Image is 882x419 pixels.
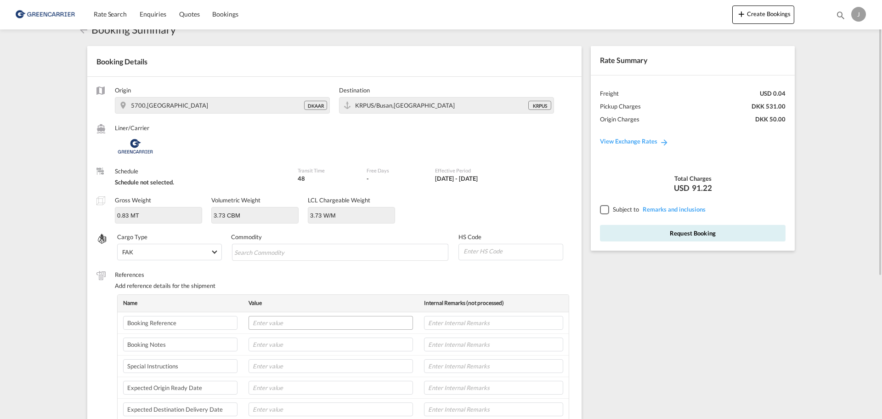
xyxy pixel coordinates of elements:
[78,22,91,37] div: icon-arrow-left
[463,244,563,258] input: Enter HS Code
[732,6,794,24] button: icon-plus 400-fgCreate Bookings
[339,86,554,94] label: Destination
[123,359,237,373] input: Enter label
[304,101,327,110] div: DKAAR
[458,233,563,241] label: HS Code
[600,183,786,194] div: USD
[755,115,786,123] div: DKK 50.00
[424,381,563,395] input: Enter Internal Remarks
[115,135,288,158] div: Greencarrier Consolidators
[78,24,89,35] md-icon: icon-arrow-left
[123,402,237,416] input: Enter label
[249,381,413,395] input: Enter value
[123,316,237,330] input: Enter label
[117,244,222,260] md-select: Select Cargo type: FAK
[418,295,569,312] th: Internal Remarks (not processed)
[91,22,176,37] div: Booking Summary
[692,183,712,194] span: 91.22
[308,196,370,204] label: LCL Chargeable Weight
[600,102,641,110] div: Pickup Charges
[591,128,678,154] a: View Exchange Rates
[528,101,551,110] div: KRPUS
[115,167,288,175] label: Schedule
[96,124,106,133] md-icon: /assets/icons/custom/liner-aaa8ad.svg
[736,8,747,19] md-icon: icon-plus 400-fg
[115,178,288,186] div: Schedule not selected.
[435,167,517,174] label: Effective Period
[249,316,413,330] input: Enter value
[836,10,846,24] div: icon-magnify
[851,7,866,22] div: J
[298,174,357,183] div: 48
[424,402,563,416] input: Enter Internal Remarks
[118,295,243,312] th: Name
[117,233,222,241] label: Cargo Type
[123,381,237,395] input: Enter label
[249,338,413,351] input: Enter value
[298,167,357,174] label: Transit Time
[231,233,450,241] label: Commodity
[179,10,199,18] span: Quotes
[249,359,413,373] input: Enter value
[232,244,449,260] md-chips-wrap: Chips container with autocompletion. Enter the text area, type text to search, and then use the u...
[212,10,238,18] span: Bookings
[424,316,563,330] input: Enter Internal Remarks
[367,174,369,183] div: -
[115,124,288,132] label: Liner/Carrier
[613,206,639,213] span: Subject to
[600,174,786,183] div: Total Charges
[14,4,76,25] img: b0b18ec08afe11efb1d4932555f5f09d.png
[760,89,786,98] div: USD 0.04
[96,57,147,66] span: Booking Details
[424,359,563,373] input: Enter Internal Remarks
[600,225,786,241] button: Request Booking
[115,135,156,158] img: Greencarrier Consolidators
[249,402,413,416] input: Enter value
[600,115,639,123] div: Origin Charges
[640,206,706,213] span: REMARKSINCLUSIONS
[234,245,318,260] input: Search Commodity
[243,295,418,312] th: Value
[115,270,572,279] label: References
[355,102,455,109] span: KRPUS/Busan,Asia Pacific
[123,338,237,351] input: Enter label
[115,281,572,290] div: Add reference details for the shipment
[752,102,786,110] div: DKK 531.00
[122,248,133,256] div: FAK
[435,174,478,183] div: 01 Sep 2025 - 31 Oct 2025
[94,10,127,18] span: Rate Search
[424,338,563,351] input: Enter Internal Remarks
[131,102,208,109] span: 5700,Denmark
[367,167,426,174] label: Free Days
[836,10,846,20] md-icon: icon-magnify
[211,196,260,204] label: Volumetric Weight
[600,89,619,98] div: Freight
[115,196,151,204] label: Gross Weight
[660,138,669,147] md-icon: icon-arrow-right
[591,46,795,75] div: Rate Summary
[115,86,330,94] label: Origin
[140,10,166,18] span: Enquiries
